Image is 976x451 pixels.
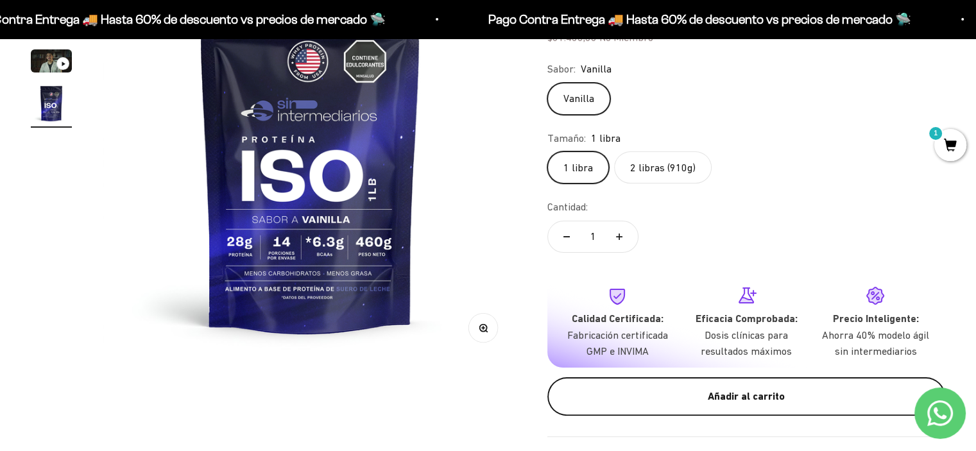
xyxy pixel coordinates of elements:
[571,312,663,325] strong: Calidad Certificada:
[692,327,801,360] p: Dosis clínicas para resultados máximos
[31,83,72,124] img: Proteína Aislada ISO - Vainilla
[547,61,576,78] legend: Sabor:
[547,199,588,216] label: Cantidad:
[581,61,612,78] span: Vanilla
[31,83,72,128] button: Ir al artículo 4
[547,130,586,147] legend: Tamaño:
[928,126,943,141] mark: 1
[696,312,798,325] strong: Eficacia Comprobada:
[548,221,585,252] button: Reducir cantidad
[458,9,881,30] p: Pago Contra Entrega 🚚 Hasta 60% de descuento vs precios de mercado 🛸
[573,388,920,405] div: Añadir al carrito
[599,31,653,43] span: No Miembro
[832,312,918,325] strong: Precio Inteligente:
[591,130,621,147] span: 1 libra
[601,221,638,252] button: Aumentar cantidad
[821,327,930,360] p: Ahorra 40% modelo ágil sin intermediarios
[547,377,945,416] button: Añadir al carrito
[934,139,966,153] a: 1
[31,49,72,76] button: Ir al artículo 3
[547,31,597,43] span: $81.400,00
[563,327,671,360] p: Fabricación certificada GMP e INVIMA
